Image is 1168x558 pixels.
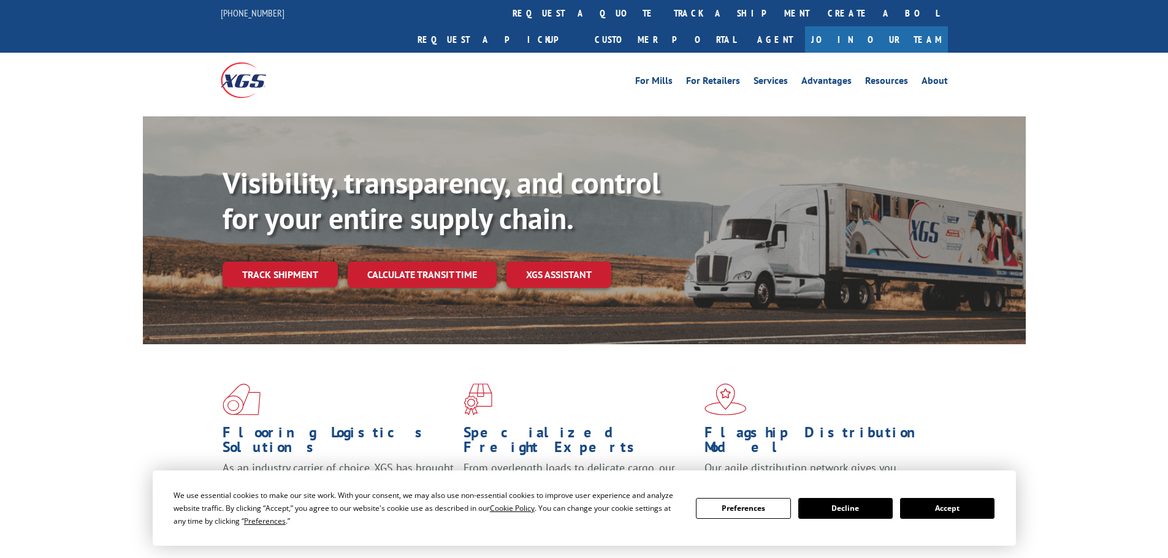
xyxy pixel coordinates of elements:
[223,383,261,415] img: xgs-icon-total-supply-chain-intelligence-red
[348,262,497,288] a: Calculate transit time
[704,425,936,461] h1: Flagship Distribution Model
[900,498,994,519] button: Accept
[754,76,788,89] a: Services
[153,470,1016,546] div: Cookie Consent Prompt
[223,262,338,287] a: Track shipment
[696,498,790,519] button: Preferences
[490,503,535,513] span: Cookie Policy
[464,425,695,461] h1: Specialized Freight Experts
[635,76,673,89] a: For Mills
[174,489,681,527] div: We use essential cookies to make our site work. With your consent, we may also use non-essential ...
[798,498,893,519] button: Decline
[805,26,948,53] a: Join Our Team
[586,26,745,53] a: Customer Portal
[922,76,948,89] a: About
[408,26,586,53] a: Request a pickup
[704,383,747,415] img: xgs-icon-flagship-distribution-model-red
[221,7,284,19] a: [PHONE_NUMBER]
[244,516,286,526] span: Preferences
[801,76,852,89] a: Advantages
[464,461,695,515] p: From overlength loads to delicate cargo, our experienced staff knows the best way to move your fr...
[686,76,740,89] a: For Retailers
[745,26,805,53] a: Agent
[506,262,611,288] a: XGS ASSISTANT
[865,76,908,89] a: Resources
[464,383,492,415] img: xgs-icon-focused-on-flooring-red
[223,425,454,461] h1: Flooring Logistics Solutions
[704,461,930,489] span: Our agile distribution network gives you nationwide inventory management on demand.
[223,164,660,237] b: Visibility, transparency, and control for your entire supply chain.
[223,461,454,504] span: As an industry carrier of choice, XGS has brought innovation and dedication to flooring logistics...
